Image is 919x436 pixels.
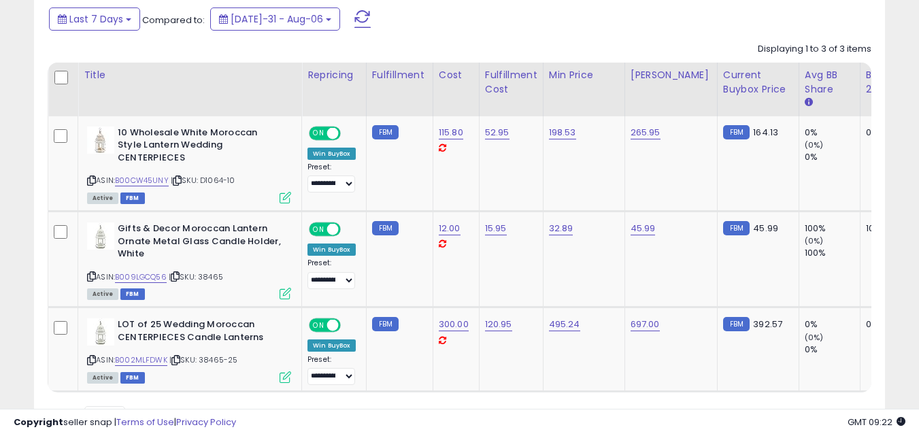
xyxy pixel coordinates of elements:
div: 0% [805,318,860,331]
div: Preset: [307,258,356,289]
small: FBM [372,317,399,331]
span: ON [310,320,327,331]
span: All listings currently available for purchase on Amazon [87,372,118,384]
a: 120.95 [485,318,512,331]
div: Win BuyBox [307,148,356,160]
small: (0%) [805,235,824,246]
a: B002MLFDWK [115,354,167,366]
span: Last 7 Days [69,12,123,26]
div: Preset: [307,355,356,386]
a: B009LGCQ56 [115,271,167,283]
a: Terms of Use [116,416,174,429]
b: LOT of 25 Wedding Moroccan CENTERPIECES Candle Lanterns [118,318,283,347]
small: (0%) [805,332,824,343]
div: Avg BB Share [805,68,854,97]
div: ASIN: [87,127,291,202]
button: [DATE]-31 - Aug-06 [210,7,340,31]
img: 41qctjjVniL._SL40_.jpg [87,127,114,154]
span: All listings currently available for purchase on Amazon [87,288,118,300]
a: 265.95 [631,126,661,139]
span: 45.99 [753,222,778,235]
div: BB Share 24h. [866,68,916,97]
small: FBM [372,125,399,139]
a: 697.00 [631,318,660,331]
div: Fulfillment [372,68,427,82]
a: 12.00 [439,222,461,235]
span: OFF [339,320,361,331]
div: ASIN: [87,222,291,298]
span: OFF [339,224,361,235]
span: | SKU: 38465-25 [169,354,238,365]
a: 300.00 [439,318,469,331]
a: 15.95 [485,222,507,235]
span: OFF [339,127,361,139]
span: All listings currently available for purchase on Amazon [87,192,118,204]
div: ASIN: [87,318,291,382]
span: [DATE]-31 - Aug-06 [231,12,323,26]
span: 2025-08-14 09:22 GMT [848,416,905,429]
span: | SKU: D1064-10 [171,175,235,186]
div: 100% [805,247,860,259]
span: ON [310,127,327,139]
div: 0% [805,343,860,356]
span: 164.13 [753,126,778,139]
a: B00CW45UNY [115,175,169,186]
div: Fulfillment Cost [485,68,537,97]
b: Gifts & Decor Moroccan Lantern Ornate Metal Glass Candle Holder, White [118,222,283,264]
small: FBM [372,221,399,235]
div: Cost [439,68,473,82]
div: seller snap | | [14,416,236,429]
div: Displaying 1 to 3 of 3 items [758,43,871,56]
span: Compared to: [142,14,205,27]
button: Last 7 Days [49,7,140,31]
small: FBM [723,317,750,331]
div: 100% [805,222,860,235]
img: 41a0G4HvWSL._SL40_.jpg [87,318,114,346]
a: 495.24 [549,318,580,331]
a: 198.53 [549,126,576,139]
span: FBM [120,192,145,204]
b: 10 Wholesale White Moroccan Style Lantern Wedding CENTERPIECES [118,127,283,168]
div: Win BuyBox [307,339,356,352]
span: ON [310,224,327,235]
a: Privacy Policy [176,416,236,429]
small: (0%) [805,139,824,150]
div: Preset: [307,163,356,193]
small: FBM [723,221,750,235]
span: FBM [120,288,145,300]
div: Win BuyBox [307,244,356,256]
small: Avg BB Share. [805,97,813,109]
div: Current Buybox Price [723,68,793,97]
div: 0% [805,127,860,139]
span: FBM [120,372,145,384]
div: 0% [866,318,911,331]
div: Repricing [307,68,361,82]
div: [PERSON_NAME] [631,68,712,82]
a: 45.99 [631,222,656,235]
img: 41gqxsLNxOL._SL40_.jpg [87,222,114,250]
strong: Copyright [14,416,63,429]
span: | SKU: 38465 [169,271,223,282]
span: 392.57 [753,318,782,331]
a: 52.95 [485,126,509,139]
a: 115.80 [439,126,463,139]
div: 0% [866,127,911,139]
div: Min Price [549,68,619,82]
small: FBM [723,125,750,139]
div: Title [84,68,296,82]
div: 100% [866,222,911,235]
a: 32.89 [549,222,573,235]
div: 0% [805,151,860,163]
